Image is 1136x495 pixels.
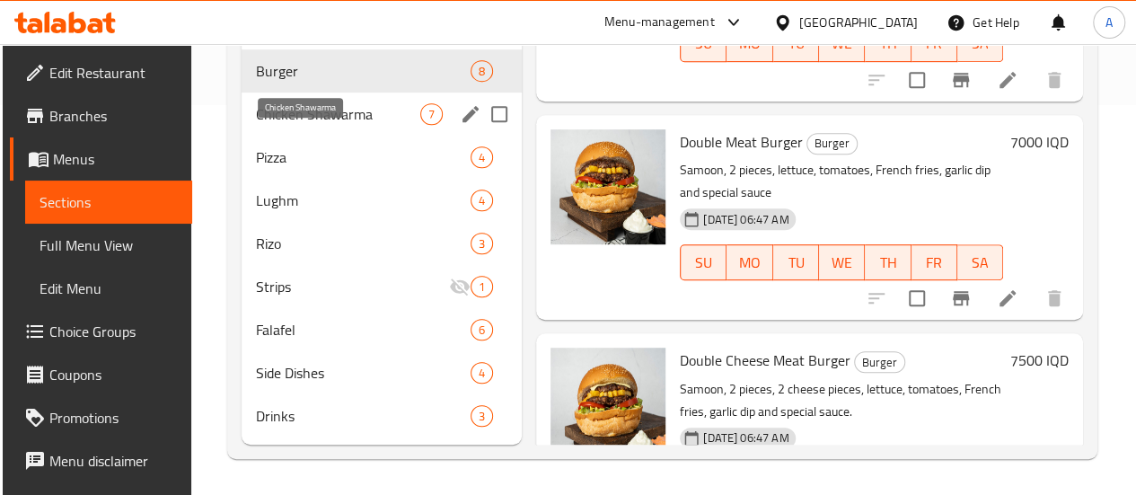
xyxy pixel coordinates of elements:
[680,378,1003,423] p: Samoon, 2 pieces, 2 cheese pieces, lettuce, tomatoes, French fries, garlic dip and special sauce.
[854,351,905,373] div: Burger
[40,278,178,299] span: Edit Menu
[898,279,936,317] span: Select to update
[997,69,1018,91] a: Edit menu item
[40,191,178,213] span: Sections
[242,308,522,351] div: Falafel6
[242,222,522,265] div: Rizo3
[807,133,857,154] span: Burger
[242,49,522,93] div: Burger8
[256,146,471,168] span: Pizza
[457,101,484,128] button: edit
[49,364,178,385] span: Coupons
[49,407,178,429] span: Promotions
[919,31,950,57] span: FR
[25,181,192,224] a: Sections
[471,278,492,296] span: 1
[1033,58,1076,102] button: delete
[242,179,522,222] div: Lughm4
[919,250,950,276] span: FR
[898,61,936,99] span: Select to update
[680,159,1003,204] p: Samoon, 2 pieces, lettuce, tomatoes, French fries, garlic dip and special sauce
[780,31,812,57] span: TU
[471,192,492,209] span: 4
[10,353,192,396] a: Coupons
[1105,13,1113,32] span: A
[471,322,492,339] span: 6
[550,348,665,463] img: Double Cheese Meat Burger
[256,190,471,211] span: Lughm
[49,321,178,342] span: Choice Groups
[819,244,865,280] button: WE
[826,250,858,276] span: WE
[734,250,765,276] span: MO
[680,347,850,374] span: Double Cheese Meat Burger
[964,31,996,57] span: SA
[826,31,858,57] span: WE
[471,190,493,211] div: items
[1033,277,1076,320] button: delete
[10,396,192,439] a: Promotions
[855,352,904,373] span: Burger
[256,103,420,125] span: Chicken Shawarma
[10,310,192,353] a: Choice Groups
[49,62,178,84] span: Edit Restaurant
[471,63,492,80] span: 8
[806,133,858,155] div: Burger
[604,12,715,33] div: Menu-management
[939,58,982,102] button: Branch-specific-item
[1010,348,1069,373] h6: 7500 IQD
[872,250,903,276] span: TH
[696,211,796,228] span: [DATE] 06:47 AM
[1010,129,1069,155] h6: 7000 IQD
[242,394,522,438] div: Drinks3
[471,405,493,427] div: items
[734,31,765,57] span: MO
[696,429,796,446] span: [DATE] 06:47 AM
[727,244,772,280] button: MO
[53,148,178,170] span: Menus
[865,244,911,280] button: TH
[957,244,1003,280] button: SA
[680,244,727,280] button: SU
[471,408,492,425] span: 3
[49,105,178,127] span: Branches
[780,250,812,276] span: TU
[799,13,918,32] div: [GEOGRAPHIC_DATA]
[256,233,471,254] span: Rizo
[256,60,471,82] span: Burger
[256,319,471,340] span: Falafel
[688,31,719,57] span: SU
[680,128,803,155] span: Double Meat Burger
[872,31,903,57] span: TH
[242,93,522,136] div: Chicken Shawarma7edit
[421,106,442,123] span: 7
[939,277,982,320] button: Branch-specific-item
[550,129,665,244] img: Double Meat Burger
[10,94,192,137] a: Branches
[10,51,192,94] a: Edit Restaurant
[471,233,493,254] div: items
[256,362,471,384] span: Side Dishes
[25,224,192,267] a: Full Menu View
[997,287,1018,309] a: Edit menu item
[242,351,522,394] div: Side Dishes4
[10,439,192,482] a: Menu disclaimer
[471,365,492,382] span: 4
[773,244,819,280] button: TU
[256,405,471,427] span: Drinks
[964,250,996,276] span: SA
[25,267,192,310] a: Edit Menu
[911,244,957,280] button: FR
[40,234,178,256] span: Full Menu View
[10,137,192,181] a: Menus
[420,103,443,125] div: items
[242,136,522,179] div: Pizza4
[256,276,449,297] span: Strips
[471,362,493,384] div: items
[471,235,492,252] span: 3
